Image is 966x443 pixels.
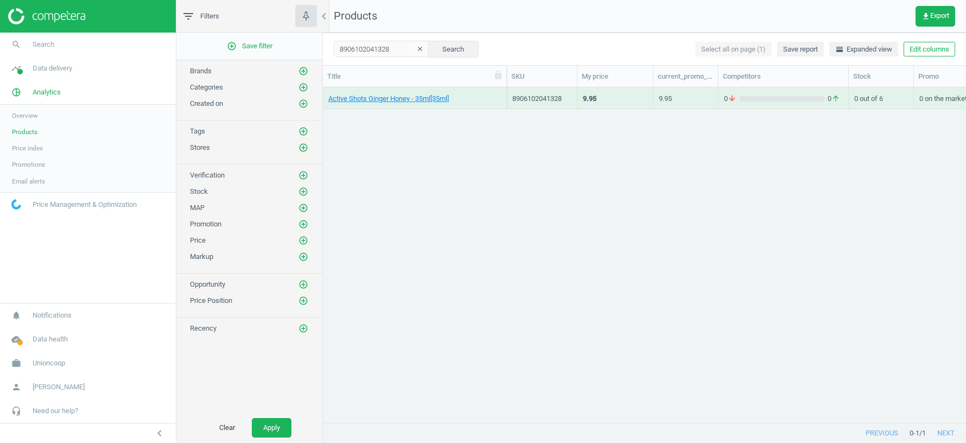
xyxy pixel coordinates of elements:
i: add_circle_outline [298,296,308,306]
span: Expanded view [835,45,892,54]
i: chevron_left [153,427,166,440]
span: 0 [825,94,843,104]
span: MAP [190,204,205,212]
i: person [6,377,27,397]
i: add_circle_outline [298,324,308,333]
button: add_circle_outline [298,98,309,109]
i: work [6,353,27,374]
button: add_circle_outline [298,142,309,153]
span: Unioncoop [33,358,65,368]
span: Markup [190,252,213,261]
button: add_circle_outline [298,170,309,181]
button: Edit columns [904,42,955,57]
span: Stores [190,143,210,151]
i: pie_chart_outlined [6,82,27,103]
i: get_app [921,12,930,21]
button: add_circle_outline [298,66,309,77]
i: filter_list [182,10,195,23]
i: add_circle_outline [298,143,308,153]
button: add_circle_outline [298,202,309,213]
span: Price [190,236,206,244]
span: Stock [190,187,208,195]
span: Export [921,12,949,21]
span: Tags [190,127,205,135]
i: cloud_done [6,329,27,350]
button: Save report [777,42,824,57]
button: add_circle_outlineSave filter [176,35,322,57]
button: get_appExport [916,6,955,27]
i: add_circle_outline [298,126,308,136]
span: Categories [190,83,223,91]
div: SKU [511,72,573,81]
i: add_circle_outline [298,170,308,180]
input: SKU/Title search [334,41,429,57]
span: Data delivery [33,64,72,73]
button: clear [412,42,428,57]
span: Promotions [12,160,45,169]
i: add_circle_outline [298,83,308,92]
i: add_circle_outline [298,66,308,76]
button: next [926,423,966,443]
div: 9.95 [583,94,596,104]
i: timeline [6,58,27,79]
i: chevron_left [317,10,331,23]
div: 8906102041328 [512,94,571,104]
span: Opportunity [190,280,225,288]
button: chevron_left [146,426,173,440]
button: add_circle_outline [298,279,309,290]
span: Save report [783,45,818,54]
i: clear [416,45,424,53]
div: Title [327,72,502,81]
button: add_circle_outline [298,235,309,246]
div: Competitors [723,72,844,81]
span: Recency [190,324,217,332]
div: My price [582,72,649,81]
span: Analytics [33,87,61,97]
span: Select all on page (1) [701,45,766,54]
i: search [6,34,27,55]
img: ajHJNr6hYgQAAAAASUVORK5CYII= [8,8,85,24]
span: Price Position [190,296,232,305]
i: horizontal_split [835,45,844,54]
a: Active Shots Ginger Honey - 35ml[35ml] [328,94,449,104]
button: add_circle_outline [298,186,309,197]
button: Select all on page (1) [695,42,772,57]
span: Data health [33,334,68,344]
button: add_circle_outline [298,219,309,230]
i: arrow_upward [831,94,840,104]
span: Brands [190,67,212,75]
span: Filters [200,11,219,21]
div: 9.95 [659,94,672,107]
i: add_circle_outline [298,203,308,213]
span: Overview [12,111,38,120]
span: / 1 [919,428,926,438]
span: Verification [190,171,225,179]
span: Products [334,9,377,22]
button: add_circle_outline [298,323,309,334]
i: add_circle_outline [298,187,308,197]
span: 0 - 1 [910,428,919,438]
button: add_circle_outline [298,295,309,306]
i: add_circle_outline [298,236,308,245]
span: 0 [724,94,739,104]
div: 0 out of 6 [854,88,908,107]
button: add_circle_outline [298,82,309,93]
span: Promotion [190,220,221,228]
button: previous [854,423,910,443]
i: add_circle_outline [298,280,308,289]
span: Price Management & Optimization [33,200,137,210]
button: horizontal_splitExpanded view [829,42,898,57]
i: add_circle_outline [298,252,308,262]
i: headset_mic [6,401,27,421]
span: Price index [12,144,43,153]
button: Clear [208,418,246,438]
div: Stock [853,72,909,81]
i: notifications [6,305,27,326]
i: add_circle_outline [298,99,308,109]
i: arrow_downward [728,94,736,104]
span: Products [12,128,37,136]
i: add_circle_outline [227,41,237,51]
span: [PERSON_NAME] [33,382,85,392]
button: Apply [252,418,291,438]
button: Search [428,41,479,57]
